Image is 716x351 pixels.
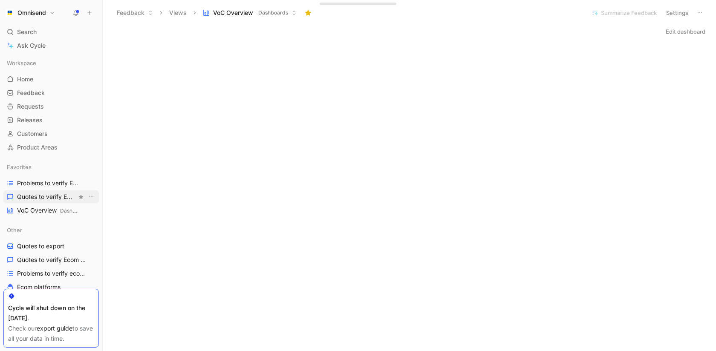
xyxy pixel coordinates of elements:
span: Product Areas [17,143,58,152]
span: Problems to verify ecom platforms [17,269,89,278]
div: Workspace [3,57,99,69]
button: OmnisendOmnisend [3,7,57,19]
button: Feedback [113,6,157,19]
img: Omnisend [6,9,14,17]
span: Search [17,27,37,37]
span: Requests [17,102,44,111]
a: Releases [3,114,99,127]
h1: Omnisend [17,9,46,17]
span: Customers [17,129,48,138]
span: VoC Overview [17,206,79,215]
div: Cycle will shut down on the [DATE]. [8,303,94,323]
a: export guide [37,325,72,332]
div: Search [3,26,99,38]
span: Ask Cycle [17,40,46,51]
span: Other [7,226,22,234]
span: Quotes to verify Email builder [17,193,77,201]
span: Home [17,75,33,83]
a: Home [3,73,99,86]
span: Quotes to export [17,242,64,250]
a: Feedback [3,86,99,99]
a: Problems to verify ecom platforms [3,267,99,280]
span: Problems to verify Email Builder [17,179,82,187]
a: Ecom platforms [3,281,99,293]
div: Check our to save all your data in time. [8,323,94,344]
button: Views [165,6,191,19]
button: Summarize Feedback [588,7,661,19]
span: Workspace [7,59,36,67]
div: Favorites [3,161,99,173]
a: Product Areas [3,141,99,154]
button: VoC OverviewDashboards [199,6,300,19]
span: Ecom platforms [17,283,61,291]
a: Quotes to verify Ecom platforms [3,253,99,266]
a: VoC OverviewDashboards [3,204,99,217]
span: VoC Overview [213,9,253,17]
button: View actions [87,193,95,201]
button: Settings [662,7,692,19]
a: Ask Cycle [3,39,99,52]
a: Customers [3,127,99,140]
span: Dashboards [258,9,288,17]
span: Quotes to verify Ecom platforms [17,256,89,264]
span: Dashboards [60,207,89,214]
a: Problems to verify Email Builder [3,177,99,190]
span: Feedback [17,89,45,97]
div: Other [3,224,99,236]
a: Quotes to export [3,240,99,253]
span: Favorites [7,163,32,171]
a: Quotes to verify Email builderView actions [3,190,99,203]
a: Requests [3,100,99,113]
span: Releases [17,116,43,124]
button: Edit dashboard [662,26,709,37]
